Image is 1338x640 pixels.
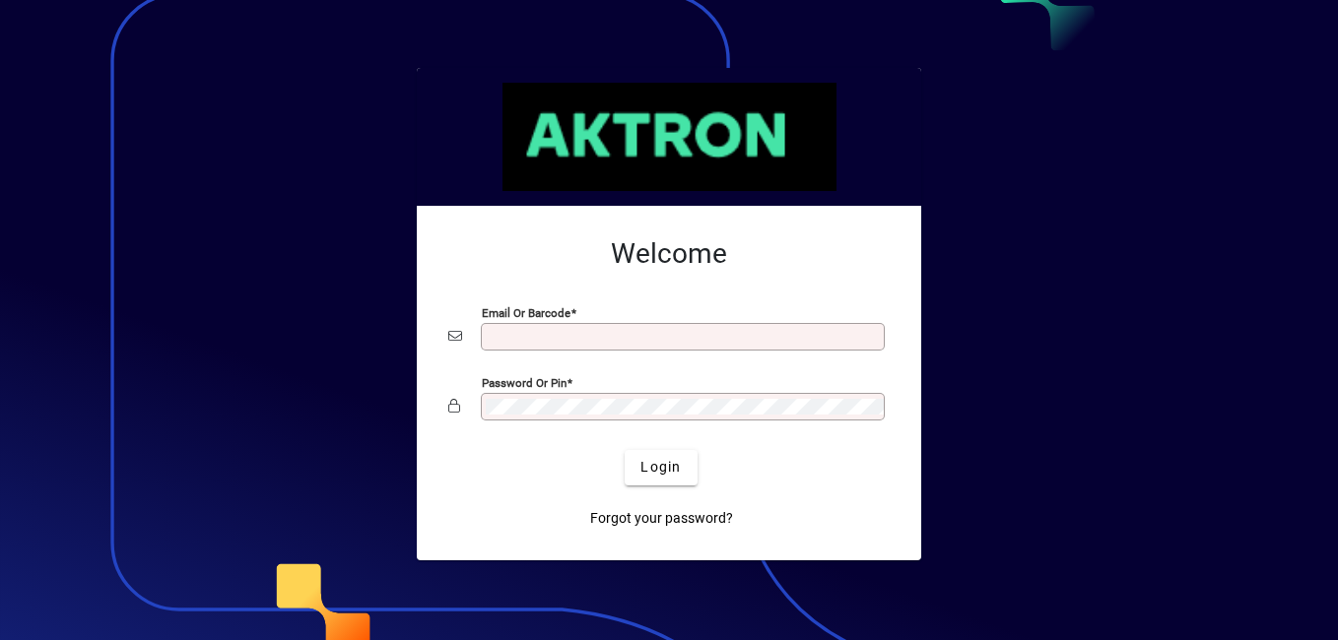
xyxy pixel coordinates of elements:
h2: Welcome [448,237,890,271]
mat-label: Password or Pin [482,375,567,389]
mat-label: Email or Barcode [482,305,570,319]
a: Forgot your password? [582,501,741,537]
span: Forgot your password? [590,508,733,529]
button: Login [625,450,697,485]
span: Login [640,457,681,478]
